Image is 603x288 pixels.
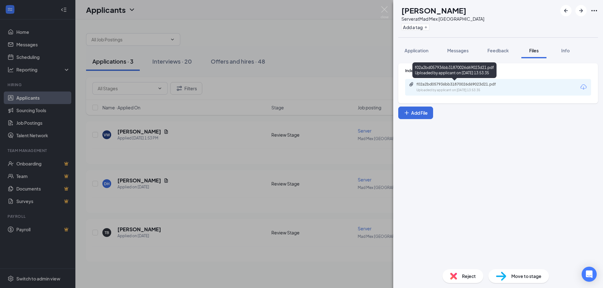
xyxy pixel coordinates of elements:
svg: Download [580,83,587,91]
svg: Ellipses [590,7,598,14]
svg: Paperclip [409,82,414,87]
span: Reject [462,273,476,280]
button: Add FilePlus [398,107,433,119]
div: Server at Mad Mex [GEOGRAPHIC_DATA] [401,16,484,22]
div: f02a2bd057936bb31870026d69023d21.pdf Uploaded by applicant on [DATE] 13:53:35 [412,62,497,78]
div: f02a2bd057936bb31870026d69023d21.pdf [416,82,504,87]
svg: Plus [404,110,410,116]
span: Move to stage [511,273,541,280]
div: Uploaded by applicant on [DATE] 13:53:35 [416,88,511,93]
h1: [PERSON_NAME] [401,5,466,16]
a: Paperclipf02a2bd057936bb31870026d69023d21.pdfUploaded by applicant on [DATE] 13:53:35 [409,82,511,93]
div: Open Intercom Messenger [582,267,597,282]
svg: ArrowRight [577,7,585,14]
span: Info [561,48,570,53]
button: ArrowLeftNew [560,5,572,16]
div: Indeed Resume [405,68,591,73]
svg: ArrowLeftNew [562,7,570,14]
span: Files [529,48,539,53]
span: Messages [447,48,469,53]
svg: Plus [424,25,428,29]
span: Application [405,48,428,53]
span: Feedback [487,48,509,53]
button: PlusAdd a tag [401,24,429,30]
button: ArrowRight [575,5,587,16]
